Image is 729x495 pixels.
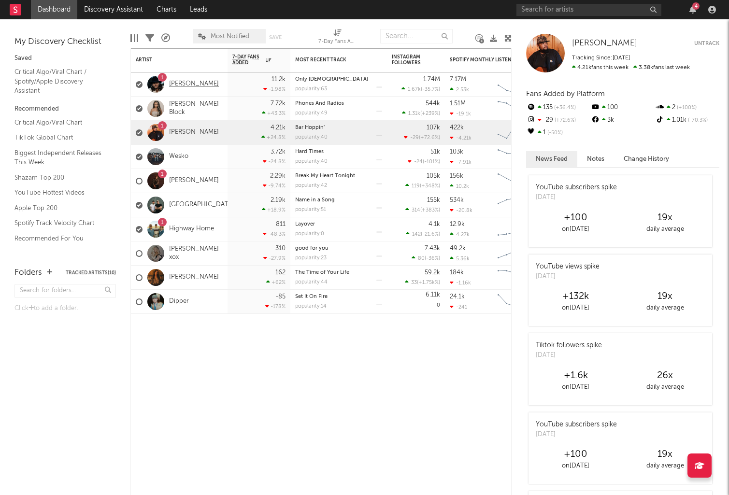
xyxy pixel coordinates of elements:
[269,35,282,40] button: Save
[426,100,440,107] div: 544k
[620,302,710,314] div: daily average
[263,255,286,261] div: -27.9 %
[392,54,426,66] div: Instagram Followers
[427,197,440,203] div: 155k
[420,135,439,141] span: +72.6 %
[295,207,326,212] div: popularity: 51
[408,111,420,116] span: 1.31k
[450,183,469,189] div: 10.2k
[265,303,286,310] div: -178 %
[620,212,710,224] div: 19 x
[295,255,327,261] div: popularity: 23
[414,159,423,165] span: -24
[14,233,106,244] a: Recommended For You
[493,193,537,217] svg: Chart title
[295,77,382,82] div: Only Bible
[14,187,106,198] a: YouTube Hottest Videos
[412,184,420,189] span: 119
[620,460,710,472] div: daily average
[295,198,335,203] a: Name in a Song
[14,172,106,183] a: Shazam Top 200
[270,173,286,179] div: 2.29k
[295,57,368,63] div: Most Recent Track
[211,33,249,40] span: Most Notified
[405,183,440,189] div: ( )
[572,39,637,47] span: [PERSON_NAME]
[430,149,440,155] div: 51k
[572,65,629,71] span: 4.21k fans this week
[553,118,576,123] span: +72.6 %
[620,224,710,235] div: daily average
[14,267,42,279] div: Folders
[295,294,382,299] div: Set It On Fire
[418,256,425,261] span: 80
[450,111,471,117] div: -19.1k
[526,90,605,98] span: Fans Added by Platform
[412,232,421,237] span: 142
[450,221,465,227] div: 12.9k
[424,159,439,165] span: -101 %
[169,128,219,137] a: [PERSON_NAME]
[295,222,382,227] div: Layover
[531,460,620,472] div: on [DATE]
[655,114,719,127] div: 1.01k
[295,304,327,309] div: popularity: 14
[590,114,655,127] div: 3k
[450,76,466,83] div: 7.17M
[295,86,327,92] div: popularity: 63
[295,149,382,155] div: Hard Times
[169,177,219,185] a: [PERSON_NAME]
[276,221,286,227] div: 811
[295,280,328,285] div: popularity: 44
[450,280,471,286] div: -1.16k
[318,36,357,48] div: 7-Day Fans Added (7-Day Fans Added)
[493,266,537,290] svg: Chart title
[536,262,600,272] div: YouTube views spike
[295,246,382,251] div: good for you
[536,430,617,439] div: [DATE]
[692,2,700,10] div: 4
[14,284,116,298] input: Search for folders...
[405,279,440,285] div: ( )
[620,370,710,382] div: 26 x
[423,76,440,83] div: 1.74M
[169,245,223,262] a: [PERSON_NAME] xox
[130,24,138,52] div: Edit Columns
[295,77,368,82] a: Only [DEMOGRAPHIC_DATA]
[295,111,328,116] div: popularity: 49
[411,280,417,285] span: 33
[14,203,106,213] a: Apple Top 200
[261,134,286,141] div: +24.8 %
[14,132,106,143] a: TikTok Global Chart
[577,151,614,167] button: Notes
[572,39,637,48] a: [PERSON_NAME]
[531,291,620,302] div: +132k
[271,100,286,107] div: 7.72k
[232,54,263,66] span: 7-Day Fans Added
[450,135,472,141] div: -4.21k
[380,29,453,43] input: Search...
[620,291,710,302] div: 19 x
[145,24,154,52] div: Filters
[450,149,463,155] div: 103k
[526,101,590,114] div: 135
[493,217,537,241] svg: Chart title
[169,100,223,117] a: [PERSON_NAME] Block
[271,125,286,131] div: 4.21k
[295,294,328,299] a: Set It On Fire
[531,370,620,382] div: +1.6k
[686,118,708,123] span: -70.3 %
[536,193,617,202] div: [DATE]
[406,231,440,237] div: ( )
[675,105,697,111] span: +100 %
[412,255,440,261] div: ( )
[169,273,219,282] a: [PERSON_NAME]
[14,103,116,115] div: Recommended
[295,159,328,164] div: popularity: 40
[450,173,463,179] div: 156k
[169,225,214,233] a: Highway Home
[427,173,440,179] div: 105k
[421,184,439,189] span: +348 %
[161,24,170,52] div: A&R Pipeline
[526,127,590,139] div: 1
